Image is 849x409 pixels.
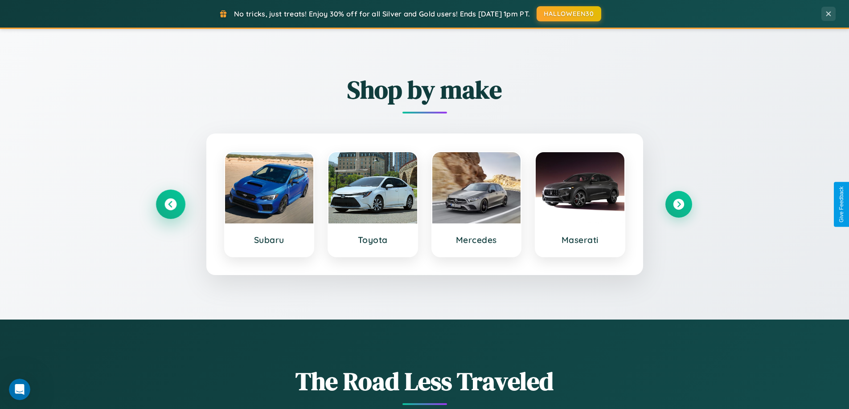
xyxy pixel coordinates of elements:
[838,186,845,223] div: Give Feedback
[234,9,530,18] span: No tricks, just treats! Enjoy 30% off for all Silver and Gold users! Ends [DATE] 1pm PT.
[157,364,692,398] h1: The Road Less Traveled
[157,73,692,107] h2: Shop by make
[337,235,408,245] h3: Toyota
[9,379,30,400] iframe: Intercom live chat
[441,235,512,245] h3: Mercedes
[545,235,615,245] h3: Maserati
[234,235,305,245] h3: Subaru
[537,6,601,21] button: HALLOWEEN30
